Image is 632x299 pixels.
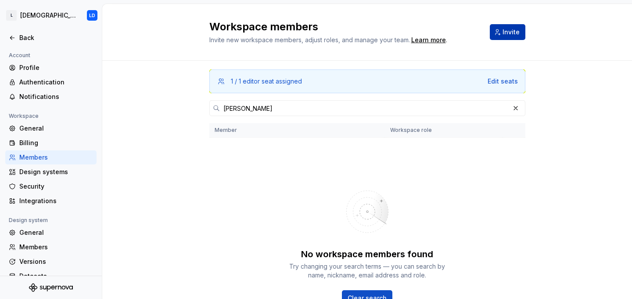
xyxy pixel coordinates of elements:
div: Profile [19,63,93,72]
button: Edit seats [488,77,518,86]
div: Members [19,153,93,162]
div: Try changing your search terms — you can search by name, nickname, email address and role. [288,262,446,280]
a: Learn more [411,36,446,44]
a: General [5,226,97,240]
span: . [410,37,447,44]
div: Back [19,33,93,42]
div: Datasets [19,272,93,281]
a: Authentication [5,75,97,89]
div: Billing [19,139,93,147]
a: Members [5,150,97,164]
div: Integrations [19,197,93,205]
th: Member [209,123,385,138]
a: Members [5,240,97,254]
div: Security [19,182,93,191]
a: Notifications [5,90,97,104]
svg: Supernova Logo [29,283,73,292]
a: Versions [5,255,97,269]
a: Integrations [5,194,97,208]
div: [DEMOGRAPHIC_DATA] [20,11,76,20]
div: LD [89,12,95,19]
div: Versions [19,257,93,266]
a: Back [5,31,97,45]
span: Invite new workspace members, adjust roles, and manage your team. [209,36,410,44]
h2: Workspace members [209,20,479,34]
div: Design system [5,215,51,226]
button: Invite [490,24,525,40]
div: Account [5,50,34,61]
th: Workspace role [385,123,503,138]
div: Authentication [19,78,93,87]
div: Members [19,243,93,252]
button: L[DEMOGRAPHIC_DATA]LD [2,6,100,25]
div: General [19,228,93,237]
div: No workspace members found [301,248,433,260]
span: Invite [503,28,520,36]
a: General [5,121,97,135]
div: Notifications [19,92,93,101]
a: Billing [5,136,97,150]
div: General [19,124,93,133]
div: Workspace [5,111,42,121]
a: Profile [5,61,97,75]
a: Design systems [5,165,97,179]
div: Design systems [19,168,93,176]
a: Datasets [5,269,97,283]
a: Security [5,179,97,193]
div: L [6,10,17,21]
div: 1 / 1 editor seat assigned [231,77,302,86]
input: Search in members... [220,100,510,116]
